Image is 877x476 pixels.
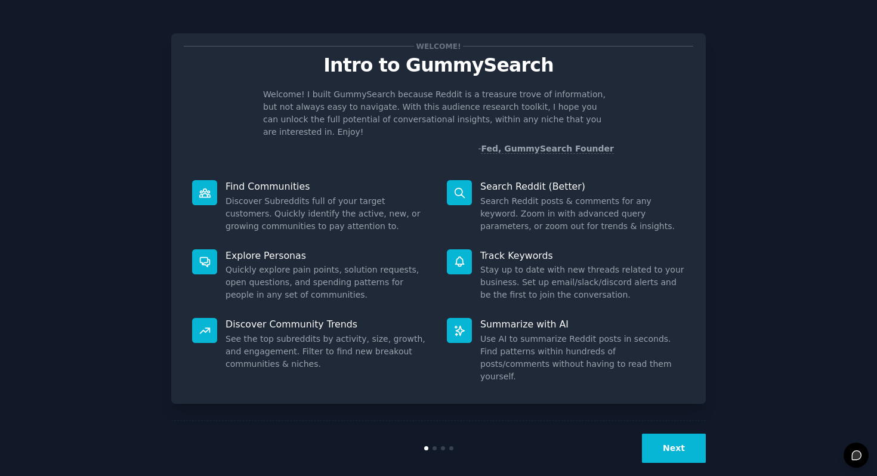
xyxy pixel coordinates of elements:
p: Summarize with AI [480,318,685,330]
p: Track Keywords [480,249,685,262]
dd: Search Reddit posts & comments for any keyword. Zoom in with advanced query parameters, or zoom o... [480,195,685,233]
button: Next [642,434,706,463]
dd: Quickly explore pain points, solution requests, open questions, and spending patterns for people ... [226,264,430,301]
a: Fed, GummySearch Founder [481,144,614,154]
p: Welcome! I built GummySearch because Reddit is a treasure trove of information, but not always ea... [263,88,614,138]
p: Find Communities [226,180,430,193]
dd: Discover Subreddits full of your target customers. Quickly identify the active, new, or growing c... [226,195,430,233]
dd: Use AI to summarize Reddit posts in seconds. Find patterns within hundreds of posts/comments with... [480,333,685,383]
p: Discover Community Trends [226,318,430,330]
dd: See the top subreddits by activity, size, growth, and engagement. Filter to find new breakout com... [226,333,430,370]
p: Intro to GummySearch [184,55,693,76]
p: Search Reddit (Better) [480,180,685,193]
span: Welcome! [414,40,463,52]
dd: Stay up to date with new threads related to your business. Set up email/slack/discord alerts and ... [480,264,685,301]
div: - [478,143,614,155]
p: Explore Personas [226,249,430,262]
